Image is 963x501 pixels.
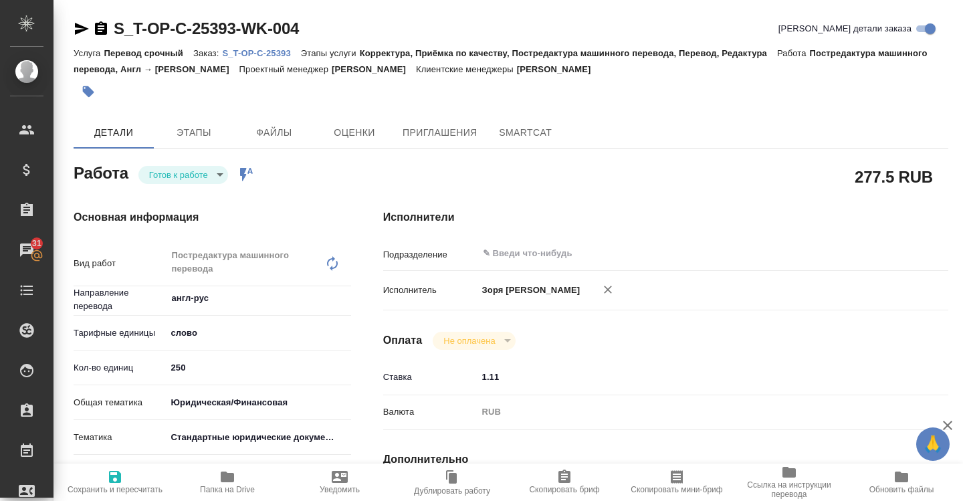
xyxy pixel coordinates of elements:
button: 🙏 [916,427,950,461]
span: Папка на Drive [200,485,255,494]
p: Тематика [74,431,166,444]
p: [PERSON_NAME] [332,64,416,74]
span: Ссылка на инструкции перевода [741,480,837,499]
div: Стандартные юридические документы, договоры, уставы [166,426,351,449]
p: Направление перевода [74,286,166,313]
span: Дублировать работу [414,486,490,496]
p: Тарифные единицы [74,326,166,340]
p: Кол-во единиц [74,361,166,375]
p: S_T-OP-C-25393 [222,48,300,58]
p: Работа [777,48,810,58]
button: Готов к работе [145,169,212,181]
span: Оценки [322,124,387,141]
button: Open [894,252,897,255]
p: Общая тематика [74,396,166,409]
button: Ссылка на инструкции перевода [733,464,845,501]
span: Обновить файлы [869,485,934,494]
button: Дублировать работу [396,464,508,501]
a: S_T-OP-C-25393 [222,47,300,58]
h4: Дополнительно [383,452,948,468]
span: SmartCat [494,124,558,141]
h2: Работа [74,160,128,184]
div: слово [166,322,351,344]
h4: Исполнители [383,209,948,225]
input: ✎ Введи что-нибудь [477,367,901,387]
p: [PERSON_NAME] [517,64,601,74]
span: [PERSON_NAME] детали заказа [778,22,912,35]
div: Юридическая/Финансовая [166,391,351,414]
div: RUB [477,401,901,423]
input: ✎ Введи что-нибудь [481,245,853,262]
h4: Основная информация [74,209,330,225]
a: S_T-OP-C-25393-WK-004 [114,19,299,37]
button: Добавить тэг [74,77,103,106]
button: Скопировать ссылку для ЯМессенджера [74,21,90,37]
h4: Оплата [383,332,423,348]
a: 31 [3,233,50,267]
p: Исполнитель [383,284,477,297]
p: Зоря [PERSON_NAME] [477,284,580,297]
p: Проектный менеджер [239,64,332,74]
span: 31 [24,237,49,250]
p: Валюта [383,405,477,419]
p: Подразделение [383,248,477,262]
button: Уведомить [284,464,396,501]
button: Скопировать бриф [508,464,621,501]
span: Этапы [162,124,226,141]
button: Скопировать мини-бриф [621,464,733,501]
span: 🙏 [922,430,944,458]
p: Перевод срочный [104,48,193,58]
button: Open [344,297,346,300]
button: Обновить файлы [845,464,958,501]
div: Готов к работе [138,166,228,184]
p: Заказ: [193,48,222,58]
input: ✎ Введи что-нибудь [166,358,351,377]
p: Корректура, Приёмка по качеству, Постредактура машинного перевода, Перевод, Редактура [360,48,777,58]
span: Уведомить [320,485,360,494]
button: Не оплачена [439,335,499,346]
button: Папка на Drive [171,464,284,501]
button: Сохранить и пересчитать [59,464,171,501]
p: Вид работ [74,257,166,270]
button: Скопировать ссылку [93,21,109,37]
h2: 277.5 RUB [855,165,933,188]
span: Детали [82,124,146,141]
p: Этапы услуги [301,48,360,58]
span: Сохранить и пересчитать [68,485,163,494]
p: Услуга [74,48,104,58]
span: Приглашения [403,124,477,141]
p: Клиентские менеджеры [416,64,517,74]
span: Скопировать бриф [529,485,599,494]
button: Удалить исполнителя [593,275,623,304]
span: Скопировать мини-бриф [631,485,722,494]
p: Ставка [383,371,477,384]
span: Файлы [242,124,306,141]
div: Готов к работе [433,332,515,350]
